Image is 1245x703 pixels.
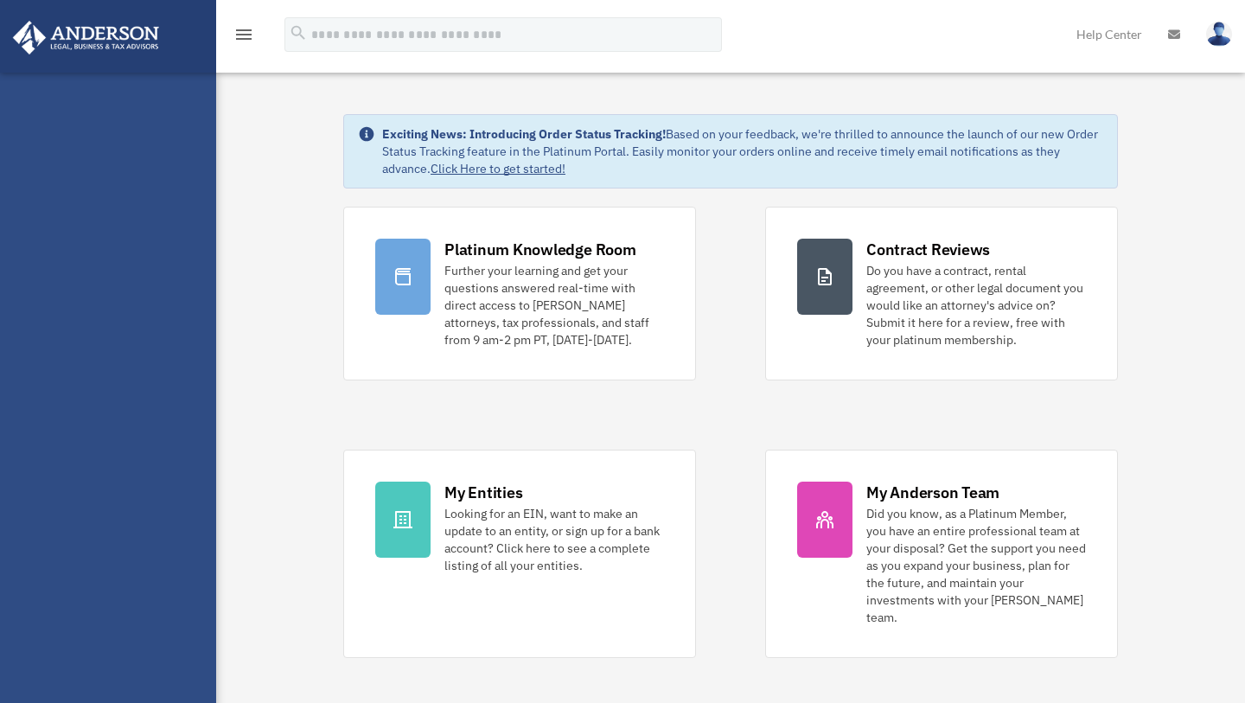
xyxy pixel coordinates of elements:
div: Contract Reviews [866,239,990,260]
img: User Pic [1206,22,1232,47]
div: Platinum Knowledge Room [444,239,636,260]
div: Do you have a contract, rental agreement, or other legal document you would like an attorney's ad... [866,262,1086,348]
a: menu [233,30,254,45]
img: Anderson Advisors Platinum Portal [8,21,164,54]
a: Platinum Knowledge Room Further your learning and get your questions answered real-time with dire... [343,207,696,380]
div: My Anderson Team [866,482,999,503]
a: Contract Reviews Do you have a contract, rental agreement, or other legal document you would like... [765,207,1118,380]
div: Based on your feedback, we're thrilled to announce the launch of our new Order Status Tracking fe... [382,125,1103,177]
div: Looking for an EIN, want to make an update to an entity, or sign up for a bank account? Click her... [444,505,664,574]
div: Further your learning and get your questions answered real-time with direct access to [PERSON_NAM... [444,262,664,348]
i: search [289,23,308,42]
a: My Anderson Team Did you know, as a Platinum Member, you have an entire professional team at your... [765,450,1118,658]
strong: Exciting News: Introducing Order Status Tracking! [382,126,666,142]
div: My Entities [444,482,522,503]
i: menu [233,24,254,45]
div: Did you know, as a Platinum Member, you have an entire professional team at your disposal? Get th... [866,505,1086,626]
a: My Entities Looking for an EIN, want to make an update to an entity, or sign up for a bank accoun... [343,450,696,658]
a: Click Here to get started! [431,161,565,176]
